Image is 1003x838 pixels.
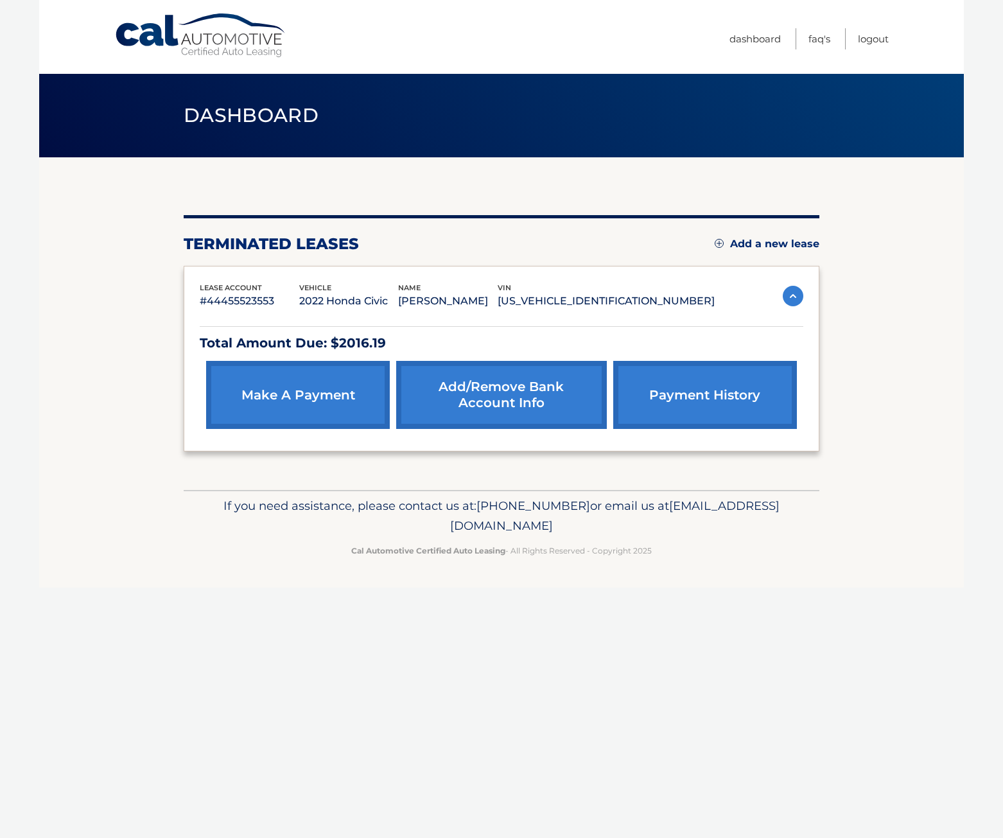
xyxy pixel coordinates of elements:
p: [US_VEHICLE_IDENTIFICATION_NUMBER] [498,292,715,310]
span: name [398,283,421,292]
a: make a payment [206,361,390,429]
h2: terminated leases [184,234,359,254]
p: #44455523553 [200,292,299,310]
p: 2022 Honda Civic [299,292,399,310]
a: Cal Automotive [114,13,288,58]
a: payment history [613,361,797,429]
span: vehicle [299,283,331,292]
span: [PHONE_NUMBER] [476,498,590,513]
img: accordion-active.svg [783,286,803,306]
span: vin [498,283,511,292]
p: [PERSON_NAME] [398,292,498,310]
a: Add/Remove bank account info [396,361,606,429]
a: Dashboard [729,28,781,49]
a: FAQ's [808,28,830,49]
a: Add a new lease [715,238,819,250]
img: add.svg [715,239,724,248]
a: Logout [858,28,889,49]
p: Total Amount Due: $2016.19 [200,332,803,354]
strong: Cal Automotive Certified Auto Leasing [351,546,505,555]
p: If you need assistance, please contact us at: or email us at [192,496,811,537]
span: lease account [200,283,262,292]
p: - All Rights Reserved - Copyright 2025 [192,544,811,557]
span: Dashboard [184,103,318,127]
